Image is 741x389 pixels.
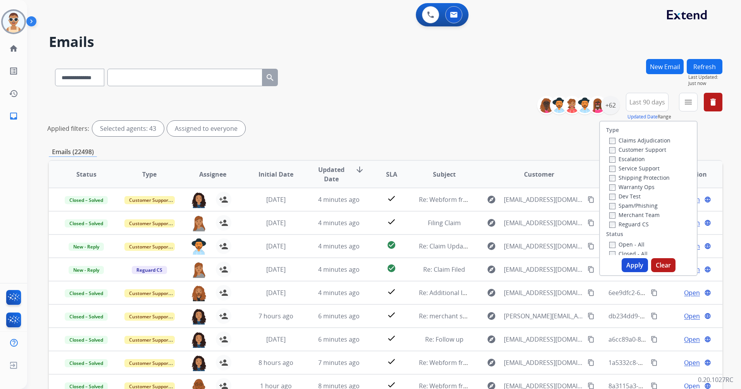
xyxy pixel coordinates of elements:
button: Last 90 days [626,93,669,111]
span: Customer [524,170,554,179]
mat-icon: person_add [219,265,228,274]
input: Closed - All [609,251,615,257]
label: Type [606,126,619,134]
input: Customer Support [609,147,615,153]
span: Open [684,358,700,367]
button: Clear [651,258,676,272]
mat-icon: list_alt [9,66,18,76]
mat-icon: content_copy [588,243,595,250]
mat-icon: content_copy [588,289,595,296]
span: [DATE] [266,195,286,204]
mat-icon: explore [487,358,496,367]
mat-icon: check_circle [387,264,396,273]
mat-icon: explore [487,311,496,321]
label: Service Support [609,165,660,172]
mat-icon: explore [487,241,496,251]
span: [EMAIL_ADDRESS][DOMAIN_NAME] [504,335,583,344]
span: db234dd9-60ac-4615-bd49-6ad1c5e73a38 [608,312,730,320]
mat-icon: arrow_downward [355,165,364,174]
p: 0.20.1027RC [698,375,733,384]
mat-icon: content_copy [651,359,658,366]
span: Initial Date [258,170,293,179]
mat-icon: person_add [219,311,228,321]
span: Re: merchant support [419,312,483,320]
span: New - Reply [69,266,104,274]
span: Re: Claim Update: Parts ordered for repair [419,242,543,250]
input: Spam/Phishing [609,203,615,209]
mat-icon: check [387,310,396,320]
span: New - Reply [69,243,104,251]
mat-icon: language [704,336,711,343]
mat-icon: explore [487,335,496,344]
mat-icon: check [387,194,396,203]
mat-icon: content_copy [588,336,595,343]
mat-icon: person_add [219,218,228,227]
span: Customer Support [124,289,175,297]
mat-icon: explore [487,288,496,297]
span: Re: Webform from [EMAIL_ADDRESS][DOMAIN_NAME] on [DATE] [419,195,605,204]
span: Updated Date [314,165,349,184]
div: +62 [601,96,620,115]
span: 4 minutes ago [318,265,360,274]
span: [EMAIL_ADDRESS][DOMAIN_NAME] [504,195,583,204]
span: Range [627,113,671,120]
span: Closed – Solved [65,289,108,297]
mat-icon: content_copy [651,289,658,296]
mat-icon: explore [487,195,496,204]
input: Warranty Ops [609,184,615,191]
span: [EMAIL_ADDRESS][DOMAIN_NAME] [504,358,583,367]
mat-icon: content_copy [588,359,595,366]
mat-icon: language [704,196,711,203]
label: Merchant Team [609,211,660,219]
span: 7 hours ago [258,312,293,320]
mat-icon: content_copy [588,196,595,203]
mat-icon: explore [487,218,496,227]
mat-icon: person_add [219,288,228,297]
span: Customer Support [124,313,175,321]
span: Type [142,170,157,179]
mat-icon: menu [684,97,693,107]
span: a6cc89a0-800e-494e-a0f4-caa8acb4c480 [608,335,725,344]
span: Subject [433,170,456,179]
input: Service Support [609,166,615,172]
div: Assigned to everyone [167,121,245,136]
span: Open [684,311,700,321]
span: [DATE] [266,242,286,250]
span: 8 hours ago [258,358,293,367]
mat-icon: person_add [219,241,228,251]
span: Re: Follow up [425,335,464,344]
span: Last 90 days [629,101,665,104]
label: Status [606,230,623,238]
span: Customer Support [124,196,175,204]
input: Merchant Team [609,212,615,219]
label: Customer Support [609,146,666,153]
mat-icon: check_circle [387,240,396,250]
mat-icon: person_add [219,195,228,204]
span: [DATE] [266,335,286,344]
span: Closed – Solved [65,196,108,204]
label: Open - All [609,241,644,248]
button: Updated Date [627,114,658,120]
button: New Email [646,59,684,74]
mat-icon: content_copy [651,336,658,343]
p: Applied filters: [47,124,89,133]
span: [EMAIL_ADDRESS][DOMAIN_NAME] [504,241,583,251]
span: 1a5332c8-26f8-4bea-b4ff-39a174c4b414 [608,358,724,367]
span: Just now [688,80,722,87]
span: [EMAIL_ADDRESS][DOMAIN_NAME] [504,218,583,227]
mat-icon: person_add [219,335,228,344]
button: Refresh [687,59,722,74]
img: agent-avatar [191,308,207,325]
mat-icon: content_copy [651,313,658,320]
img: agent-avatar [191,355,207,371]
span: Closed – Solved [65,359,108,367]
span: Open [684,288,700,297]
span: [DATE] [266,265,286,274]
span: Customer Support [124,219,175,227]
span: Filing Claim [428,219,461,227]
label: Closed - All [609,250,648,257]
input: Claims Adjudication [609,138,615,144]
span: Status [76,170,97,179]
label: Escalation [609,155,645,163]
span: [DATE] [266,288,286,297]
